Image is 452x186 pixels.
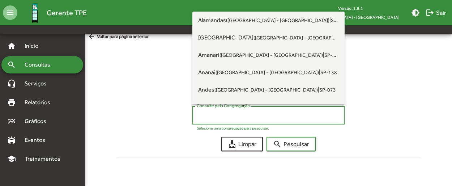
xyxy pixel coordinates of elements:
mat-icon: stadium [7,136,16,144]
span: [GEOGRAPHIC_DATA] [198,34,357,41]
span: | [198,98,339,116]
span: Sair [426,6,446,19]
span: Serviços [20,79,56,88]
span: | [198,29,339,46]
small: ([GEOGRAPHIC_DATA] - [GEOGRAPHIC_DATA]) [214,87,318,93]
mat-icon: multiline_chart [7,117,16,126]
span: Relatórios [20,98,60,107]
mat-icon: menu [3,5,17,20]
span: Voltar para página anterior [88,33,149,41]
small: ([GEOGRAPHIC_DATA] - [GEOGRAPHIC_DATA]) [226,17,329,23]
mat-icon: search [7,60,16,69]
div: Publicadores [85,44,452,60]
span: | [198,64,339,81]
mat-icon: school [7,155,16,163]
span: Limpar [228,138,256,151]
span: Alamandas [198,17,329,24]
span: Início [20,42,49,50]
span: TPE [GEOGRAPHIC_DATA] - [GEOGRAPHIC_DATA] [295,13,405,22]
img: Logo [23,1,47,25]
small: SP-073 [319,87,336,93]
small: ([GEOGRAPHIC_DATA] - [GEOGRAPHIC_DATA]) [219,52,323,58]
small: SP-138 [324,51,341,58]
mat-icon: brightness_medium [411,8,420,17]
mat-icon: print [7,98,16,107]
small: ([GEOGRAPHIC_DATA] - [GEOGRAPHIC_DATA]) [253,34,357,41]
mat-icon: arrow_back [88,33,97,41]
span: Pesquisar [273,138,309,151]
span: Ananai [198,69,319,76]
small: ([GEOGRAPHIC_DATA] - [GEOGRAPHIC_DATA]) [216,69,319,75]
a: Gerente TPE [17,1,87,25]
div: Versão: 1.8.1 [295,4,405,13]
small: SP-138 [320,69,337,75]
button: Pesquisar [266,137,316,151]
span: Eventos [20,136,55,144]
span: Andes [198,86,318,93]
span: Andorinha da Mata [198,103,349,110]
span: Gerente TPE [47,7,87,18]
h5: Pesquisar por: [122,66,415,75]
mat-icon: cleaning_services [228,140,236,148]
span: Gráficos [20,117,56,126]
small: SP-067 [331,17,347,24]
mat-icon: headset_mic [7,79,16,88]
span: Amanari [198,51,323,58]
mat-icon: logout [426,8,434,17]
mat-hint: Selecione uma congregação para pesquisar. [197,126,269,130]
span: | [198,46,339,64]
mat-icon: search [273,140,282,148]
span: | [198,12,339,29]
button: Limpar [221,137,263,151]
mat-icon: home [7,42,16,50]
button: Sair [423,6,449,19]
span: Consultas [20,60,60,69]
span: Treinamentos [20,155,69,163]
span: | [198,81,339,98]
